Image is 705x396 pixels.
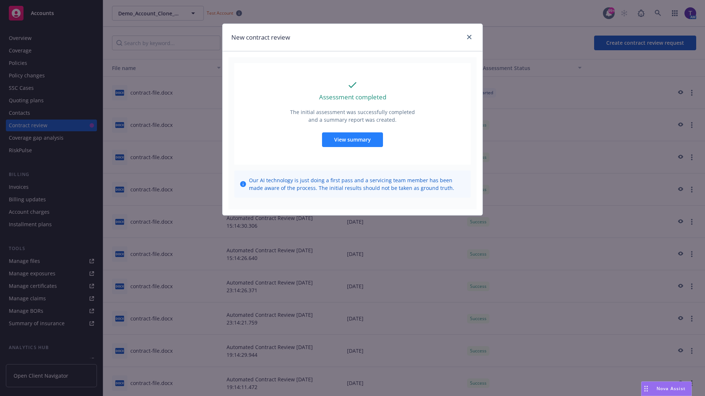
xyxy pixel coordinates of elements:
span: View summary [334,136,371,143]
p: The initial assessment was successfully completed and a summary report was created. [289,108,416,124]
span: Nova Assist [657,385,686,392]
p: Assessment completed [319,92,386,102]
div: Drag to move [641,382,651,396]
h1: New contract review [231,33,290,42]
span: Our AI technology is just doing a first pass and a servicing team member has been made aware of t... [249,176,465,192]
button: View summary [322,132,383,147]
button: Nova Assist [641,381,692,396]
a: close [465,33,474,41]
